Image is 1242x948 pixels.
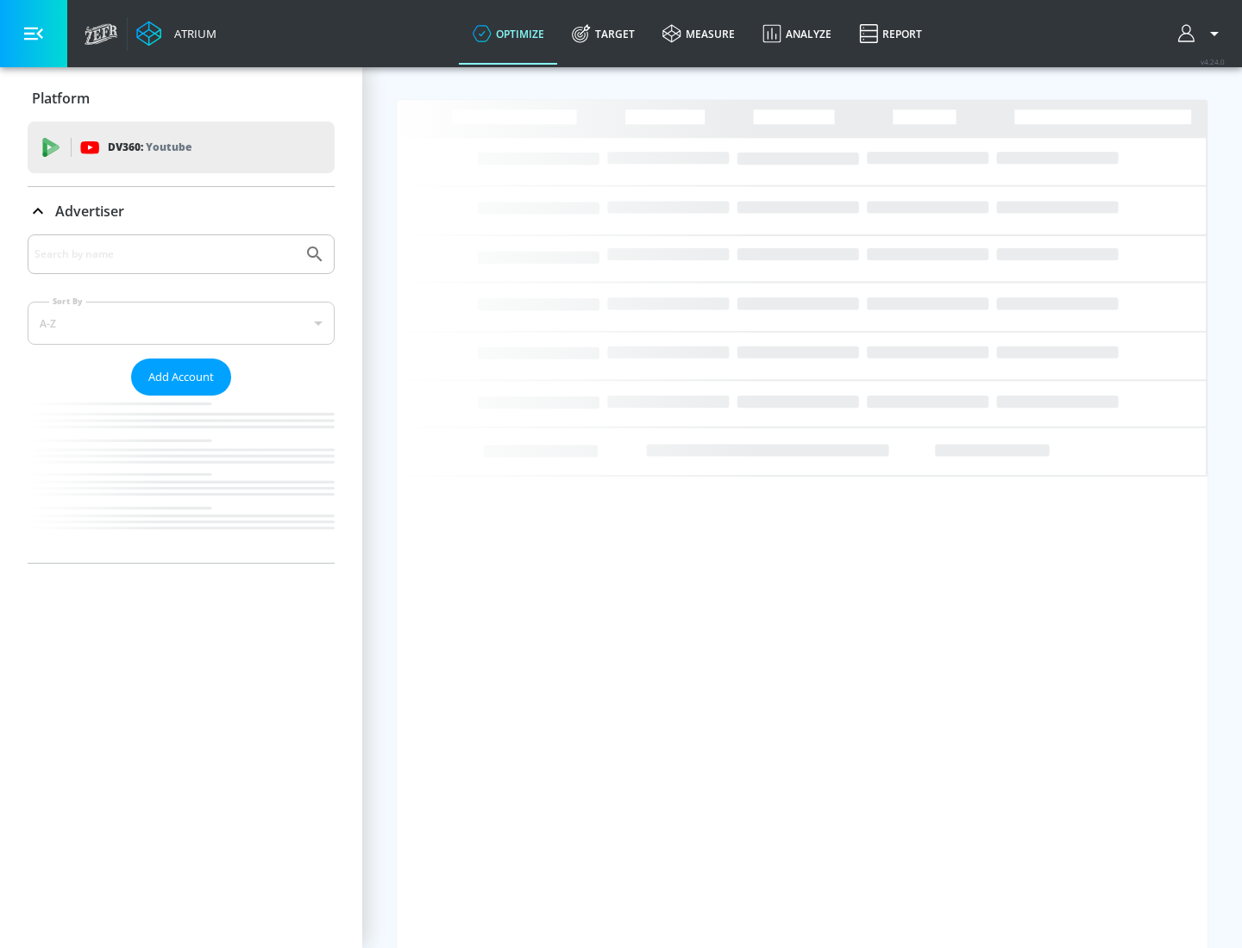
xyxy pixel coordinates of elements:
[28,187,335,235] div: Advertiser
[28,396,335,563] nav: list of Advertiser
[32,89,90,108] p: Platform
[136,21,216,47] a: Atrium
[845,3,936,65] a: Report
[749,3,845,65] a: Analyze
[1201,57,1225,66] span: v 4.24.0
[558,3,649,65] a: Target
[28,302,335,345] div: A-Z
[649,3,749,65] a: measure
[55,202,124,221] p: Advertiser
[28,74,335,122] div: Platform
[131,359,231,396] button: Add Account
[167,26,216,41] div: Atrium
[28,234,335,563] div: Advertiser
[49,296,86,307] label: Sort By
[146,138,191,156] p: Youtube
[28,122,335,173] div: DV360: Youtube
[34,243,296,265] input: Search by name
[459,3,558,65] a: optimize
[148,367,214,387] span: Add Account
[108,138,191,157] p: DV360:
